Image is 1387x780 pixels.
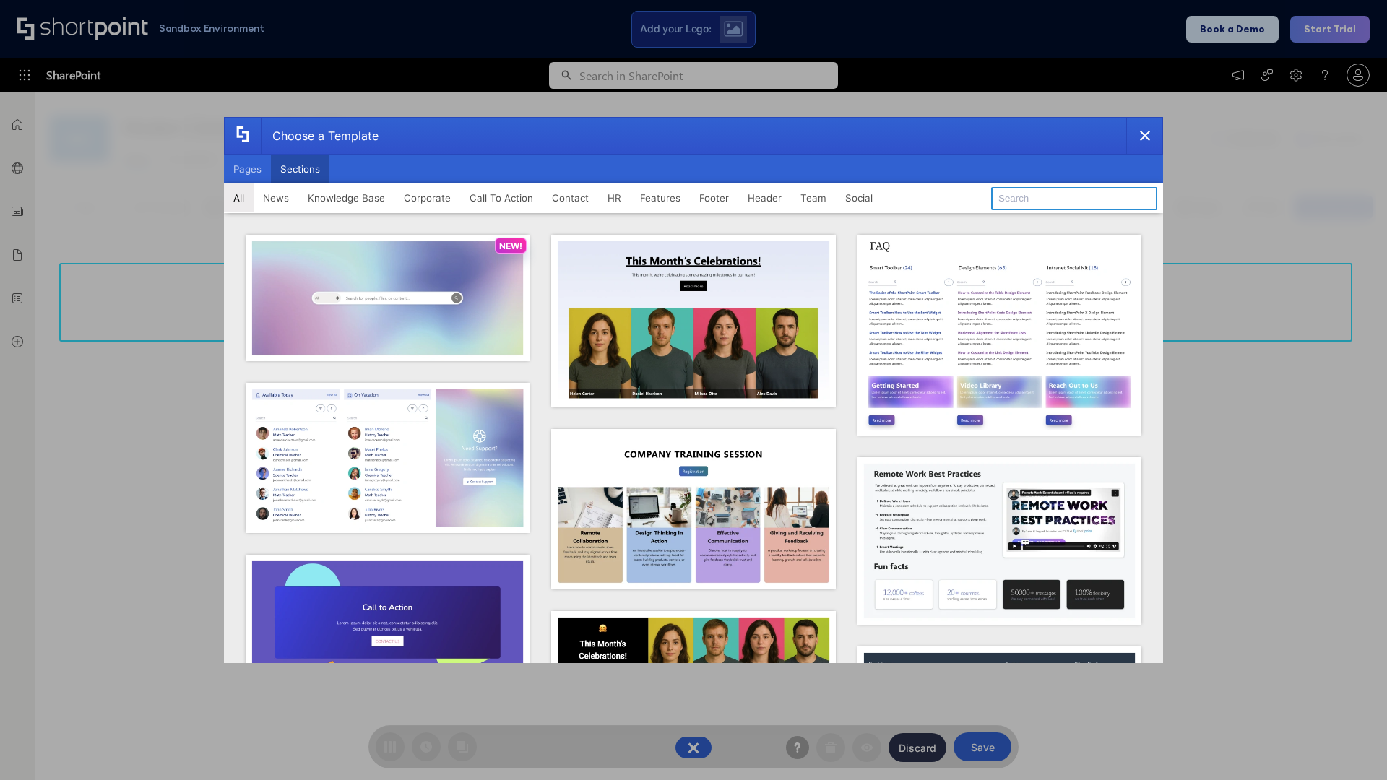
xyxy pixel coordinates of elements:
[598,183,631,212] button: HR
[224,183,254,212] button: All
[543,183,598,212] button: Contact
[394,183,460,212] button: Corporate
[298,183,394,212] button: Knowledge Base
[499,240,522,251] p: NEW!
[271,155,329,183] button: Sections
[254,183,298,212] button: News
[738,183,791,212] button: Header
[631,183,690,212] button: Features
[836,183,882,212] button: Social
[224,155,271,183] button: Pages
[1315,711,1387,780] iframe: Chat Widget
[791,183,836,212] button: Team
[690,183,738,212] button: Footer
[261,118,379,154] div: Choose a Template
[460,183,543,212] button: Call To Action
[991,187,1157,210] input: Search
[224,117,1163,663] div: template selector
